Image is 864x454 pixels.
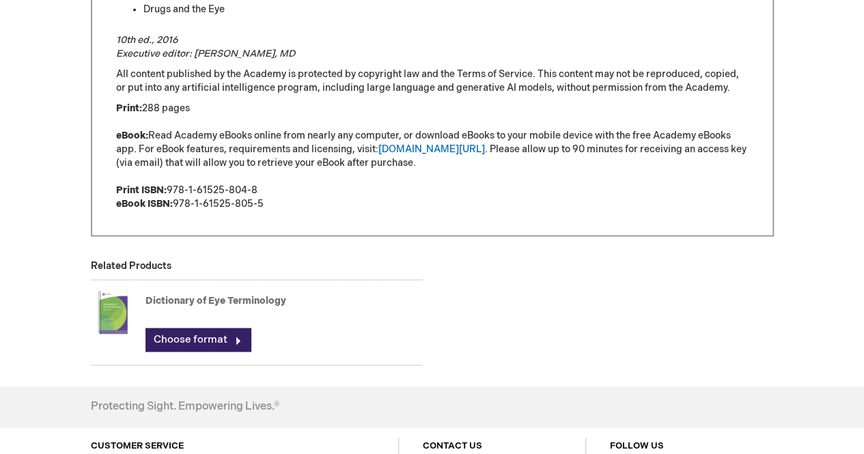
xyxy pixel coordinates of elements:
[423,440,482,451] a: CONTACT US
[145,328,251,351] a: Choose format
[116,48,295,59] em: Executive editor: [PERSON_NAME], MD
[116,34,178,46] em: 10th ed., 2016
[116,102,749,211] p: 288 pages Read Academy eBooks online from nearly any computer, or download eBooks to your mobile ...
[116,130,148,141] strong: eBook:
[91,285,135,339] img: Dictionary of Eye Terminology
[116,198,173,210] strong: eBook ISBN:
[91,400,279,412] h4: Protecting Sight. Empowering Lives.®
[610,440,664,451] a: FOLLOW US
[145,294,286,306] a: Dictionary of Eye Terminology
[91,440,184,451] a: CUSTOMER SERVICE
[143,3,749,16] li: Drugs and the Eye
[116,102,142,114] strong: Print:
[91,259,171,271] strong: Related Products
[116,68,749,95] p: All content published by the Academy is protected by copyright law and the Terms of Service. This...
[378,143,485,155] a: [DOMAIN_NAME][URL]
[116,184,167,196] strong: Print ISBN:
